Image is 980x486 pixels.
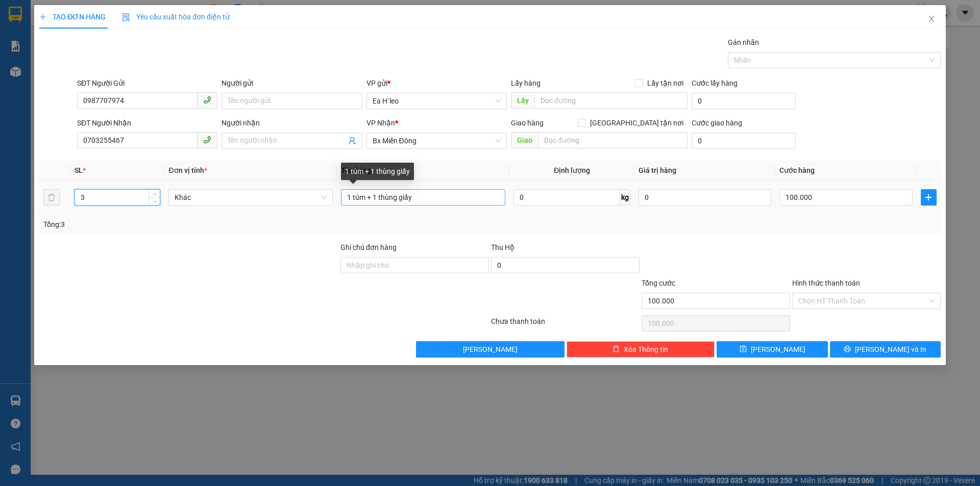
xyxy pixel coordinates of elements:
span: up [152,191,158,197]
span: TẠO ĐƠN HÀNG [39,13,106,21]
span: Lấy tận nơi [643,78,688,89]
button: Close [917,5,946,34]
input: Ghi chú đơn hàng [340,257,489,273]
span: save [740,345,747,353]
span: plus [921,193,936,201]
button: delete [43,189,60,206]
span: Xóa Thông tin [624,344,668,355]
button: printer[PERSON_NAME] và In [830,341,941,357]
div: VP gửi [366,78,507,89]
div: Chưa thanh toán [490,316,641,334]
span: [GEOGRAPHIC_DATA] tận nơi [586,117,688,129]
label: Cước giao hàng [692,119,742,127]
span: Thu Hộ [491,243,514,251]
span: Decrease Value [149,197,160,205]
input: 0 [639,189,771,206]
span: [PERSON_NAME] và In [855,344,926,355]
span: SL [75,166,83,174]
button: deleteXóa Thông tin [567,341,715,357]
span: Lấy [511,92,534,109]
span: printer [844,345,851,353]
input: Dọc đường [534,92,688,109]
span: phone [203,136,211,144]
span: close [927,15,936,23]
span: delete [612,345,620,353]
span: Ea H`leo [373,93,501,109]
span: down [152,198,158,204]
span: Yêu cầu xuất hóa đơn điện tử [122,13,230,21]
img: icon [122,13,130,21]
div: 1 túm + 1 thùng giấy [341,163,414,180]
button: plus [921,189,937,206]
div: SĐT Người Nhận [77,117,217,129]
input: Cước lấy hàng [692,93,796,109]
span: user-add [348,137,356,145]
span: VP Nhận [366,119,395,127]
span: Tổng cước [642,279,675,287]
span: Định lượng [554,166,590,174]
div: Người gửi [222,78,362,89]
div: SĐT Người Gửi [77,78,217,89]
span: Giao [511,132,538,148]
span: Bx Miền Đông [373,133,501,148]
span: Giá trị hàng [639,166,676,174]
span: Lấy hàng [511,79,541,87]
span: Khác [175,190,327,205]
button: save[PERSON_NAME] [717,341,827,357]
span: kg [620,189,630,206]
input: VD: Bàn, Ghế [341,189,505,206]
div: Tổng: 3 [43,219,378,230]
label: Gán nhãn [728,38,759,46]
label: Cước lấy hàng [692,79,738,87]
span: [PERSON_NAME] [751,344,805,355]
div: Người nhận [222,117,362,129]
span: Đơn vị tính [168,166,207,174]
label: Hình thức thanh toán [792,279,860,287]
button: [PERSON_NAME] [416,341,565,357]
span: [PERSON_NAME] [463,344,518,355]
span: plus [39,13,46,20]
span: Giao hàng [511,119,544,127]
input: Dọc đường [538,132,688,148]
span: Increase Value [149,190,160,197]
label: Ghi chú đơn hàng [340,243,397,251]
span: phone [203,96,211,104]
span: Cước hàng [779,166,815,174]
input: Cước giao hàng [692,133,796,149]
